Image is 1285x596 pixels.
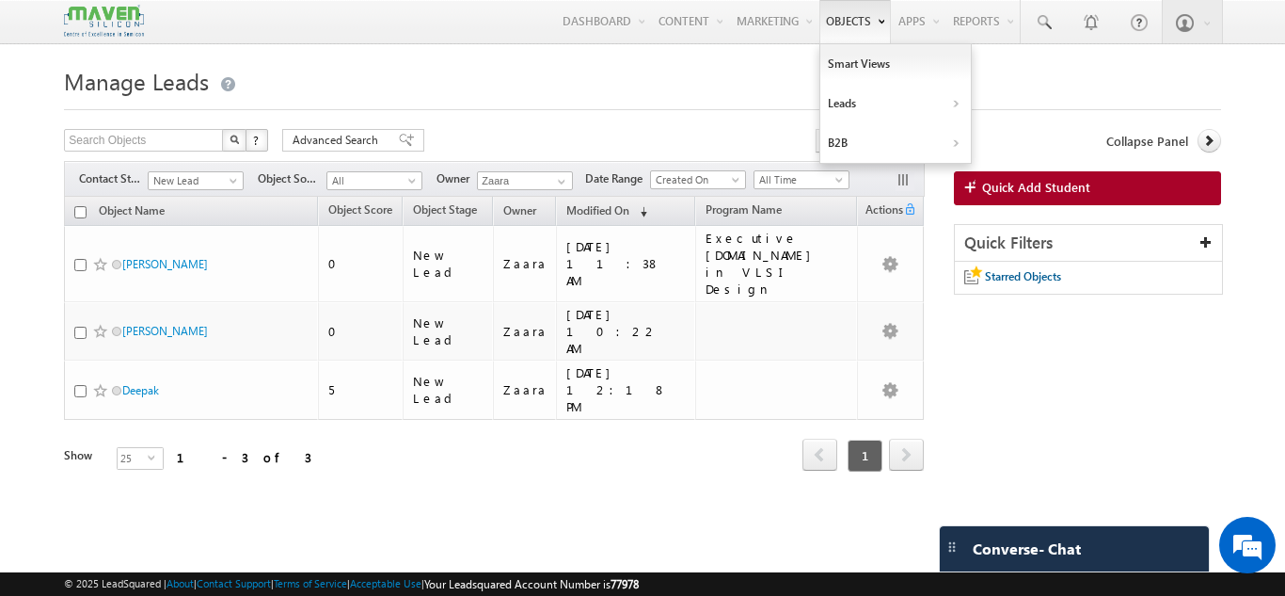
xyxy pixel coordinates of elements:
span: prev [802,439,837,471]
textarea: Type your message and hit 'Enter' [24,174,343,446]
span: All Time [754,171,844,188]
div: [DATE] 12:18 PM [566,364,687,415]
a: B2B [820,123,971,163]
span: Your Leadsquared Account Number is [424,577,639,591]
a: Quick Add Student [954,171,1221,205]
div: 0 [328,323,394,340]
div: 5 [328,381,394,398]
a: Object Name [89,201,174,225]
div: Chat with us now [98,99,316,123]
span: Quick Add Student [982,179,1090,196]
a: Program Name [696,200,791,224]
a: New Lead [148,171,244,190]
span: Owner [503,203,536,217]
div: Zaara [503,381,547,398]
a: Show All Items [547,172,571,191]
span: Collapse Panel [1106,133,1188,150]
a: Object Score [319,200,402,224]
a: Contact Support [197,577,271,589]
span: 77978 [611,577,639,591]
a: Terms of Service [274,577,347,589]
a: About [167,577,194,589]
button: ? [246,129,268,152]
span: Advanced Search [293,132,384,149]
span: Object Source [258,170,326,187]
span: All [327,172,417,189]
a: [PERSON_NAME] [122,257,208,271]
span: © 2025 LeadSquared | | | | | [64,575,639,593]
span: Date Range [585,170,650,187]
div: New Lead [413,314,484,348]
img: carter-drag [944,540,960,555]
img: Search [230,135,239,144]
div: 1 - 3 of 3 [177,446,311,468]
span: next [889,439,924,471]
span: Object Score [328,202,392,217]
div: Minimize live chat window [309,9,354,55]
a: All Time [754,170,849,189]
a: Modified On (sorted descending) [557,200,657,224]
input: Check all records [74,206,87,218]
span: Converse - Chat [973,540,1081,557]
a: [PERSON_NAME] [122,324,208,338]
a: Created On [650,170,746,189]
span: (sorted descending) [632,204,647,219]
div: New Lead [413,247,484,281]
a: Smart Views [820,44,971,84]
span: Program Name [706,202,782,217]
span: Owner [436,170,477,187]
div: Quick Filters [955,225,1222,262]
span: Object Stage [413,202,477,217]
span: Contact Stage [79,170,148,187]
span: 1 [848,440,882,472]
span: 25 [118,448,148,469]
a: next [889,441,924,471]
div: Zaara [503,323,547,340]
div: [DATE] 11:38 AM [566,238,687,289]
input: Type to Search [477,171,573,190]
img: d_60004797649_company_0_60004797649 [32,99,79,123]
em: Start Chat [256,462,341,488]
span: Manage Leads [64,66,209,96]
div: Zaara [503,255,547,272]
div: New Lead [413,373,484,407]
div: Show [64,447,102,464]
div: [DATE] 10:22 AM [566,306,687,357]
a: prev [802,441,837,471]
span: Actions [858,200,903,224]
a: Deepak [122,383,159,397]
button: Actions [816,129,924,153]
div: 0 [328,255,394,272]
span: New Lead [149,172,238,189]
a: Acceptable Use [350,577,421,589]
span: ? [253,132,262,148]
a: All [326,171,422,190]
span: Starred Objects [985,269,1061,283]
a: Object Stage [404,200,486,224]
span: Created On [651,171,740,188]
span: Modified On [566,203,629,217]
span: select [148,453,163,461]
div: Executive [DOMAIN_NAME] in VLSI Design [706,230,849,298]
img: Custom Logo [64,5,143,38]
a: Leads [820,84,971,123]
